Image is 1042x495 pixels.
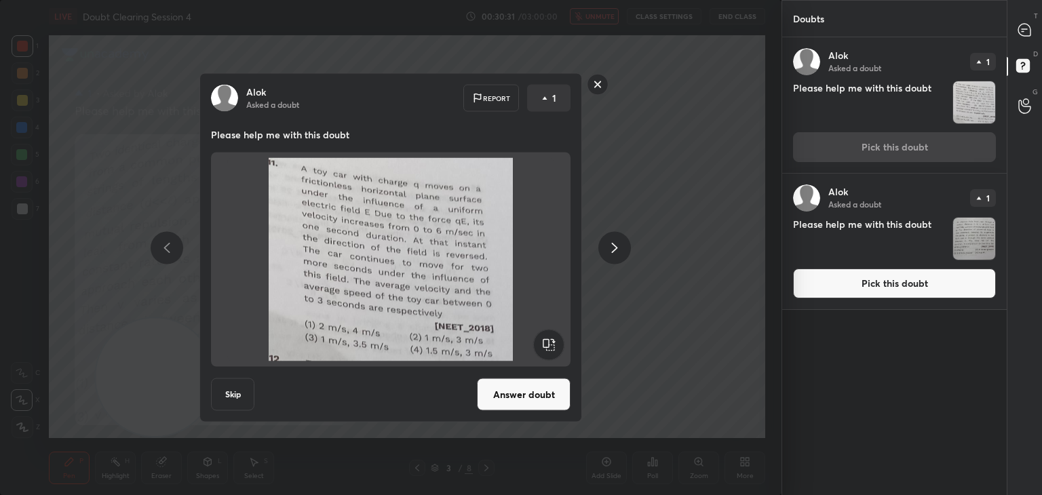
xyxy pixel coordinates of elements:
img: 1759913907M4RZ1I.JPEG [953,81,995,123]
img: default.png [793,184,820,212]
h4: Please help me with this doubt [793,217,947,260]
p: Doubts [782,1,835,37]
button: Answer doubt [477,378,571,411]
p: Asked a doubt [828,62,881,73]
p: T [1034,11,1038,21]
img: 1759913907M4RZ1I.JPEG [227,158,554,361]
img: default.png [211,85,238,112]
p: 1 [552,92,556,105]
p: Asked a doubt [828,199,881,210]
p: 1 [986,58,990,66]
img: default.png [793,48,820,75]
p: Please help me with this doubt [211,128,571,142]
img: 1759913873FT04F1.JPEG [953,218,995,260]
p: Asked a doubt [246,99,299,110]
button: Pick this doubt [793,269,996,298]
button: Skip [211,378,254,411]
div: Report [463,85,519,112]
p: Alok [828,50,848,61]
p: 1 [986,194,990,202]
p: Alok [246,87,266,98]
p: G [1033,87,1038,97]
p: Alok [828,186,848,197]
h4: Please help me with this doubt [793,81,947,124]
p: D [1033,49,1038,59]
